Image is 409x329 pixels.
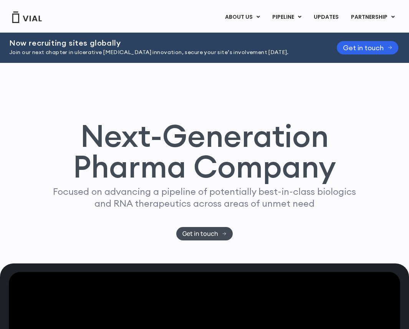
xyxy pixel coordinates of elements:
[345,11,401,24] a: PARTNERSHIPMenu Toggle
[38,120,371,182] h1: Next-Generation Pharma Company
[266,11,307,24] a: PIPELINEMenu Toggle
[219,11,266,24] a: ABOUT USMenu Toggle
[343,45,384,51] span: Get in touch
[9,39,318,47] h2: Now recruiting sites globally
[9,48,318,57] p: Join our next chapter in ulcerative [MEDICAL_DATA] innovation, secure your site’s involvement [DA...
[308,11,344,24] a: UPDATES
[12,12,42,23] img: Vial Logo
[50,186,359,209] p: Focused on advancing a pipeline of potentially best-in-class biologics and RNA therapeutics acros...
[182,231,218,237] span: Get in touch
[176,227,233,240] a: Get in touch
[337,41,398,54] a: Get in touch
